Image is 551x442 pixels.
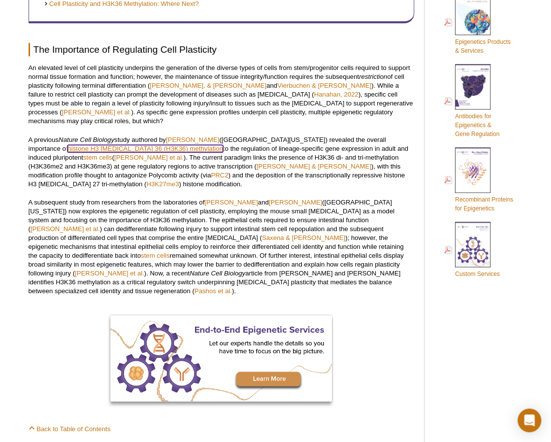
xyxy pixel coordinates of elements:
a: Antibodies forEpigenetics &Gene Regulation [444,63,499,139]
p: A subsequent study from researchers from the laboratories of and ([GEOGRAPHIC_DATA][US_STATE]) no... [29,198,414,296]
a: PRC2 [211,171,228,179]
span: Epigenetics Products & Services [455,38,511,54]
a: Custom Services [444,221,500,279]
img: Abs_epi_2015_cover_web_70x200 [455,64,490,109]
img: Active Motif End-to-End Services [110,315,332,401]
span: Recombinant Proteins for Epigenetics [455,196,513,212]
a: [PERSON_NAME] [269,199,322,206]
a: Recombinant Proteinsfor Epigenetics [444,146,513,214]
a: Saxena & [PERSON_NAME] [262,234,345,241]
a: [PERSON_NAME] et al. [31,225,100,233]
a: Hanahan, 2022 [314,91,358,98]
a: [PERSON_NAME] & [PERSON_NAME] [257,163,371,170]
a: stem cells [141,252,170,259]
img: Rec_prots_140604_cover_web_70x200 [455,147,490,193]
a: [PERSON_NAME], & [PERSON_NAME] [150,82,266,89]
div: Open Intercom Messenger [518,408,541,432]
a: [PERSON_NAME] et al. [75,270,144,277]
em: restriction [359,73,387,80]
a: histone H3 [MEDICAL_DATA] 36 (H3K36) methylation [67,145,223,152]
span: Custom Services [455,271,500,277]
a: stem cells [83,154,112,161]
a: [PERSON_NAME] et al. [114,154,184,161]
a: [PERSON_NAME] [166,136,219,143]
em: Nature Cell Biology [190,270,245,277]
span: Antibodies for Epigenetics & Gene Regulation [455,113,499,137]
a: [PERSON_NAME] [204,199,258,206]
p: An elevated level of cell plasticity underpins the generation of the diverse types of cells from ... [29,64,414,126]
a: Pashos et al. [194,287,232,295]
a: Back to Table of Contents [29,425,111,432]
em: Nature Cell Biology [59,136,114,143]
h2: The Importance of Regulating Cell Plasticity [29,43,414,56]
img: Custom_Services_cover [455,222,490,267]
a: H3K27me3 [146,180,179,188]
a: Vierbuchen & [PERSON_NAME] [277,82,371,89]
a: [PERSON_NAME] et al. [62,108,131,116]
p: A previous study authored by ([GEOGRAPHIC_DATA][US_STATE]) revealed the overall importance of to ... [29,136,414,189]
